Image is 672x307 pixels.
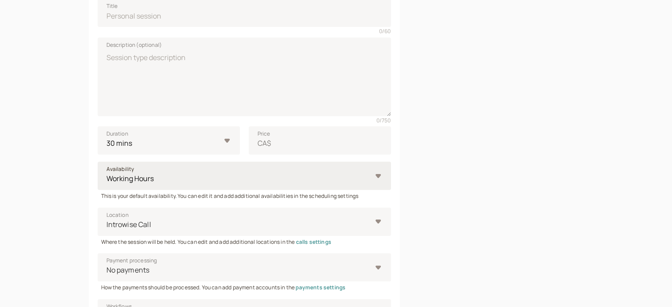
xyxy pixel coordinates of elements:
[106,41,162,49] span: Description (optional)
[98,281,391,292] div: How the payments should be processed. You can add payment accounts in the
[98,236,391,246] div: Where the session will be held. You can edit and add additional locations in the
[106,256,157,265] span: Payment processing
[98,162,391,190] select: Availability
[258,129,270,138] span: Price
[258,138,271,149] span: CA$
[249,126,391,155] input: PriceCA$
[106,129,128,138] span: Duration
[106,211,129,220] span: Location
[106,2,118,11] span: Title
[106,165,134,174] span: Availability
[98,126,240,155] select: Duration
[628,265,672,307] iframe: Chat Widget
[98,190,391,200] div: This is your default availability. You can edit it and add additional availabilities in the sched...
[296,238,331,246] a: calls settings
[106,220,107,230] input: LocationIntrowise Call
[106,265,107,275] input: Payment processingNo payments
[296,284,345,291] a: payments settings
[98,38,391,116] textarea: Description (optional)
